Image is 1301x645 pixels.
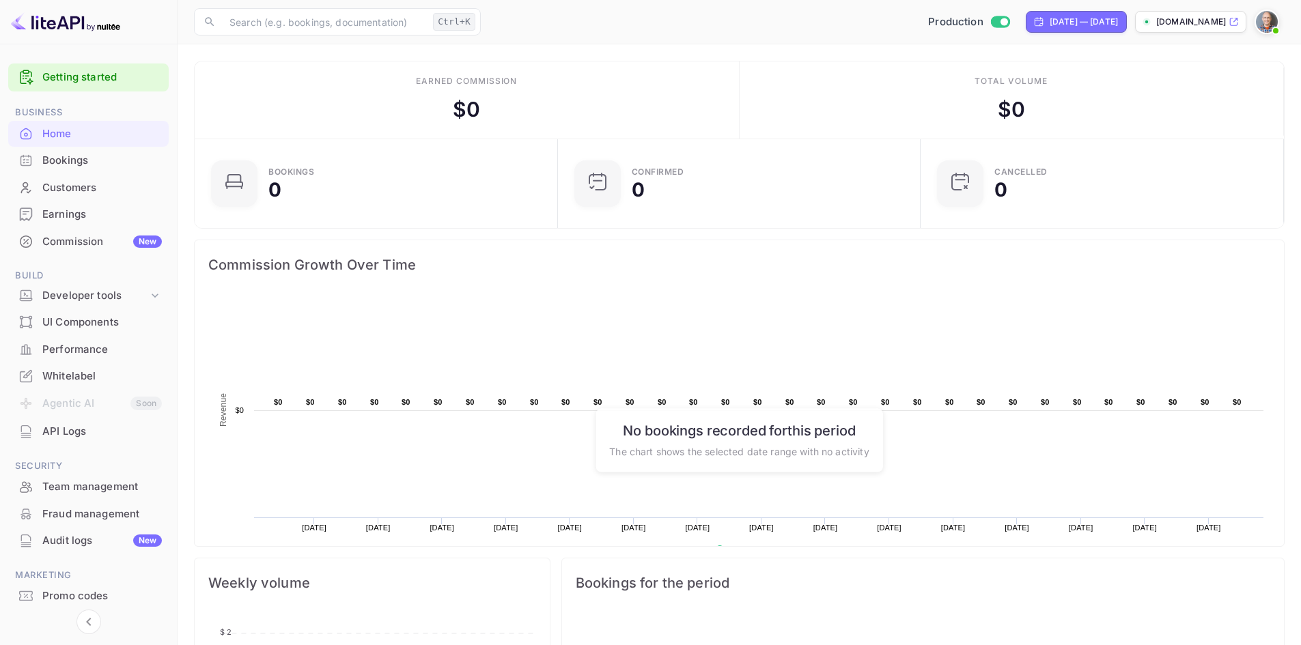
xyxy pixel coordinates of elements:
[8,336,169,363] div: Performance
[434,398,443,406] text: $0
[1169,398,1177,406] text: $0
[626,398,634,406] text: $0
[8,284,169,308] div: Developer tools
[975,75,1048,87] div: Total volume
[42,342,162,358] div: Performance
[338,398,347,406] text: $0
[8,528,169,553] a: Audit logsNew
[494,524,518,532] text: [DATE]
[8,229,169,255] div: CommissionNew
[1156,16,1226,28] p: [DOMAIN_NAME]
[42,369,162,384] div: Whitelabel
[42,588,162,604] div: Promo codes
[208,572,536,594] span: Weekly volume
[8,336,169,362] a: Performance
[1256,11,1278,33] img: Neville van Jaarsveld
[1069,524,1093,532] text: [DATE]
[928,14,983,30] span: Production
[219,393,228,427] text: Revenue
[76,610,101,634] button: Collapse navigation
[42,207,162,223] div: Earnings
[220,627,232,637] tspan: $ 2
[877,524,901,532] text: [DATE]
[1201,398,1209,406] text: $0
[42,479,162,495] div: Team management
[8,63,169,91] div: Getting started
[11,11,120,33] img: LiteAPI logo
[42,315,162,330] div: UI Components
[689,398,698,406] text: $0
[42,180,162,196] div: Customers
[1009,398,1018,406] text: $0
[998,94,1025,125] div: $ 0
[753,398,762,406] text: $0
[8,583,169,608] a: Promo codes
[8,121,169,147] div: Home
[609,422,869,438] h6: No bookings recorded for this period
[8,418,169,445] div: API Logs
[133,534,162,547] div: New
[8,474,169,500] div: Team management
[593,398,602,406] text: $0
[8,309,169,334] a: UI Components
[994,180,1007,199] div: 0
[658,398,667,406] text: $0
[1132,524,1157,532] text: [DATE]
[785,398,794,406] text: $0
[923,14,1015,30] div: Switch to Sandbox mode
[8,363,169,388] a: Whitelabel
[1041,398,1050,406] text: $0
[1197,524,1221,532] text: [DATE]
[8,568,169,583] span: Marketing
[8,309,169,336] div: UI Components
[1005,524,1029,532] text: [DATE]
[8,105,169,120] span: Business
[274,398,283,406] text: $0
[42,424,162,440] div: API Logs
[42,126,162,142] div: Home
[8,501,169,526] a: Fraud management
[235,406,244,414] text: $0
[8,474,169,499] a: Team management
[8,268,169,283] span: Build
[576,572,1270,594] span: Bookings for the period
[1233,398,1242,406] text: $0
[370,398,379,406] text: $0
[133,235,162,248] div: New
[8,175,169,201] div: Customers
[8,528,169,554] div: Audit logsNew
[416,75,517,87] div: Earned commission
[42,70,162,85] a: Getting started
[268,168,314,176] div: Bookings
[561,398,570,406] text: $0
[686,524,710,532] text: [DATE]
[466,398,475,406] text: $0
[632,180,645,199] div: 0
[849,398,858,406] text: $0
[8,459,169,474] span: Security
[402,398,410,406] text: $0
[721,398,730,406] text: $0
[945,398,954,406] text: $0
[453,94,480,125] div: $ 0
[8,363,169,390] div: Whitelabel
[366,524,391,532] text: [DATE]
[433,13,475,31] div: Ctrl+K
[221,8,428,35] input: Search (e.g. bookings, documentation)
[8,121,169,146] a: Home
[1073,398,1082,406] text: $0
[994,168,1048,176] div: CANCELLED
[881,398,890,406] text: $0
[302,524,326,532] text: [DATE]
[268,180,281,199] div: 0
[1136,398,1145,406] text: $0
[8,147,169,174] div: Bookings
[8,147,169,173] a: Bookings
[306,398,315,406] text: $0
[42,234,162,250] div: Commission
[621,524,646,532] text: [DATE]
[749,524,774,532] text: [DATE]
[42,533,162,549] div: Audit logs
[609,444,869,458] p: The chart shows the selected date range with no activity
[1050,16,1118,28] div: [DATE] — [DATE]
